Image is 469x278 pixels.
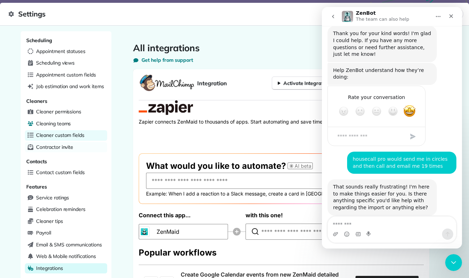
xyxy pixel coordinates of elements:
[26,184,47,190] span: Features
[36,194,69,201] span: Service ratings
[36,265,63,272] span: Integrations
[25,58,107,68] a: Scheduling views
[36,144,73,151] span: Contractor invite
[25,142,107,153] a: Contractor invite
[25,70,107,80] a: Appointment custom fields
[25,119,107,129] a: Cleaning teams
[25,81,107,92] a: Job estimation and work items
[25,193,107,203] a: Service ratings
[36,206,85,213] span: Celebration reminders
[322,7,462,249] iframe: Intercom live chat
[26,37,52,44] span: Scheduling
[8,8,453,20] span: Settings
[36,241,102,248] span: Email & SMS communications
[36,71,96,78] span: Appointment custom fields
[36,253,96,260] span: Web & Mobile notifications
[36,229,51,236] span: Payroll
[142,57,193,64] span: Get help from support
[36,48,85,55] span: Appointment statuses
[36,83,104,90] span: Job estimation and work items
[26,98,47,104] span: Cleaners
[133,42,429,54] h1: All integrations
[25,263,107,274] a: Integrations
[26,158,47,165] span: Contacts
[36,169,85,176] span: Contact custom fields
[36,59,75,66] span: Scheduling views
[25,130,107,141] a: Cleaner custom fields
[25,251,107,262] a: Web & Mobile notifications
[36,218,63,225] span: Cleaner tips
[139,75,194,92] img: mailchimp-logo-DdAg-MmV.png
[25,240,107,250] a: Email & SMS communications
[25,167,107,178] a: Contact custom fields
[25,216,107,227] a: Cleaner tips
[36,108,81,115] span: Cleaner permissions
[278,80,330,87] div: Activate Integration
[133,57,193,64] button: Get help from support
[272,77,336,90] button: Activate Integration
[36,120,71,127] span: Cleaning teams
[25,204,107,215] a: Celebration reminders
[25,46,107,57] a: Appointment statuses
[36,132,84,139] span: Cleaner custom fields
[25,107,107,117] a: Cleaner permissions
[197,79,227,87] span: Integration
[445,254,462,271] iframe: Intercom live chat
[25,228,107,238] a: Payroll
